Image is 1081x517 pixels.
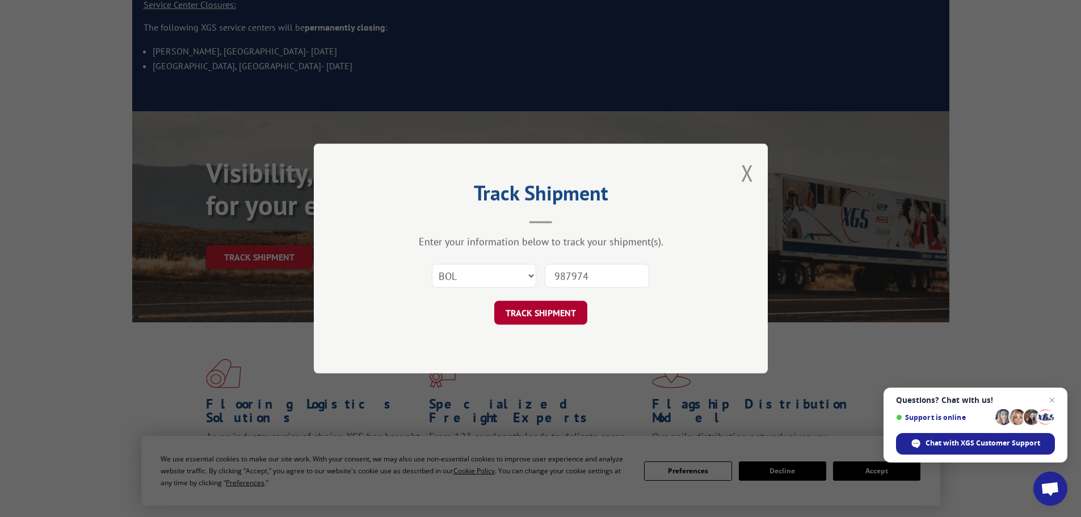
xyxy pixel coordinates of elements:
span: Support is online [896,413,991,422]
h2: Track Shipment [371,185,711,207]
span: Chat with XGS Customer Support [896,433,1055,455]
button: Close modal [741,158,754,188]
a: Open chat [1033,472,1067,506]
span: Chat with XGS Customer Support [926,438,1040,448]
div: Enter your information below to track your shipment(s). [371,235,711,248]
button: TRACK SHIPMENT [494,301,587,325]
input: Number(s) [545,264,649,288]
span: Questions? Chat with us! [896,396,1055,405]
